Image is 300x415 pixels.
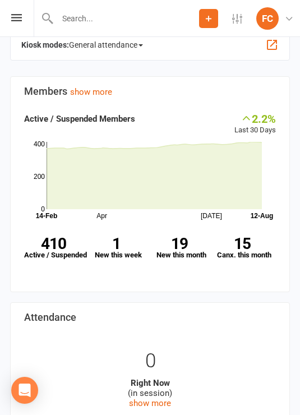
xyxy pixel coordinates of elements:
[69,36,143,54] span: General attendance
[24,229,87,267] a: 410Active / Suspended
[24,312,276,323] h3: Attendance
[21,40,69,49] strong: Kiosk modes:
[150,229,213,267] a: 19New this month
[24,378,276,388] strong: Right Now
[24,344,276,378] div: 0
[129,398,171,408] a: show more
[213,229,276,267] a: 15Canx. this month
[24,86,276,97] h3: Members
[87,229,150,267] a: 1New this week
[234,112,276,136] div: Last 30 Days
[70,87,112,97] a: show more
[24,236,82,251] strong: 410
[256,7,279,30] div: FC
[87,236,145,251] strong: 1
[11,377,38,404] div: Open Intercom Messenger
[150,236,209,251] strong: 19
[24,114,135,124] strong: Active / Suspended Members
[54,11,199,26] input: Search...
[24,378,276,398] div: (in session)
[234,112,276,125] div: 2.2%
[213,236,271,251] strong: 15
